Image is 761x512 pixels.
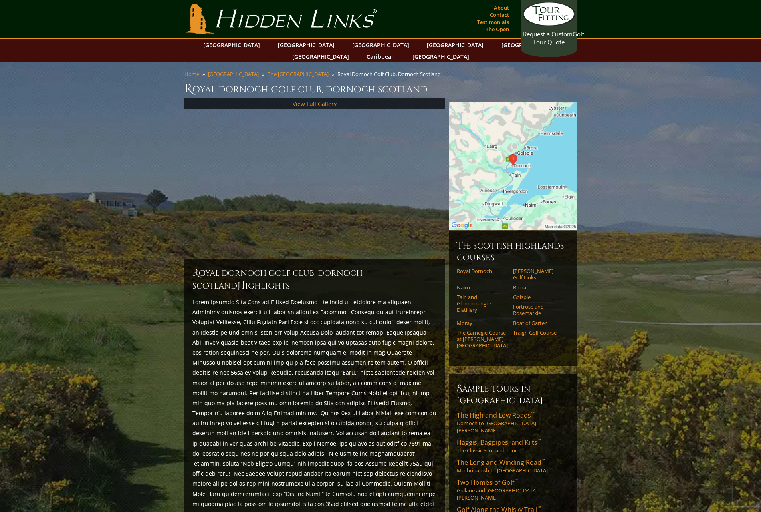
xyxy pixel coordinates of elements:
[457,284,508,291] a: Nairn
[208,70,259,78] a: [GEOGRAPHIC_DATA]
[513,320,564,326] a: Boat of Garten
[408,51,473,62] a: [GEOGRAPHIC_DATA]
[293,100,337,108] a: View Full Gallery
[237,279,245,292] span: H
[537,437,541,444] sup: ™
[348,39,413,51] a: [GEOGRAPHIC_DATA]
[457,320,508,326] a: Moray
[492,2,511,13] a: About
[488,9,511,20] a: Contact
[513,303,564,317] a: Fortrose and Rosemarkie
[513,329,564,336] a: Traigh Golf Course
[457,294,508,313] a: Tain and Glenmorangie Distillery
[475,16,511,28] a: Testimonials
[457,239,569,263] h6: The Scottish Highlands Courses
[457,438,541,447] span: Haggis, Bagpipes, and Kilts
[449,102,577,230] img: Google Map of Royal Dornoch Golf Club, Golf Road, Dornoch, Scotland, United Kingdom
[531,410,535,417] sup: ™
[288,51,353,62] a: [GEOGRAPHIC_DATA]
[337,70,444,78] li: Royal Dornoch Golf Club, Dornoch Scotland
[513,294,564,300] a: Golspie
[457,478,569,501] a: Two Homes of Golf™Gullane and [GEOGRAPHIC_DATA][PERSON_NAME]
[457,411,569,434] a: The High and Low Roads™Dornoch to [GEOGRAPHIC_DATA][PERSON_NAME]
[184,81,577,97] h1: Royal Dornoch Golf Club, Dornoch Scotland
[363,51,399,62] a: Caribbean
[457,382,569,406] h6: Sample Tours in [GEOGRAPHIC_DATA]
[537,504,541,511] sup: ™
[274,39,339,51] a: [GEOGRAPHIC_DATA]
[184,70,199,78] a: Home
[457,268,508,274] a: Royal Dornoch
[457,458,545,467] span: The Long and Winding Road
[457,438,569,454] a: Haggis, Bagpipes, and Kilts™The Classic Scotland Tour
[457,478,518,487] span: Two Homes of Golf
[523,30,573,38] span: Request a Custom
[513,284,564,291] a: Brora
[497,39,562,51] a: [GEOGRAPHIC_DATA]
[457,329,508,349] a: The Carnegie Course at [PERSON_NAME][GEOGRAPHIC_DATA]
[268,70,329,78] a: The [GEOGRAPHIC_DATA]
[192,267,437,292] h2: Royal Dornoch Golf Club, Dornoch Scotland ighlights
[457,411,535,420] span: The High and Low Roads
[199,39,264,51] a: [GEOGRAPHIC_DATA]
[484,24,511,35] a: The Open
[513,268,564,281] a: [PERSON_NAME] Golf Links
[514,477,518,484] sup: ™
[541,457,545,464] sup: ™
[423,39,488,51] a: [GEOGRAPHIC_DATA]
[523,2,575,46] a: Request a CustomGolf Tour Quote
[457,458,569,474] a: The Long and Winding Road™Machrihanish to [GEOGRAPHIC_DATA]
